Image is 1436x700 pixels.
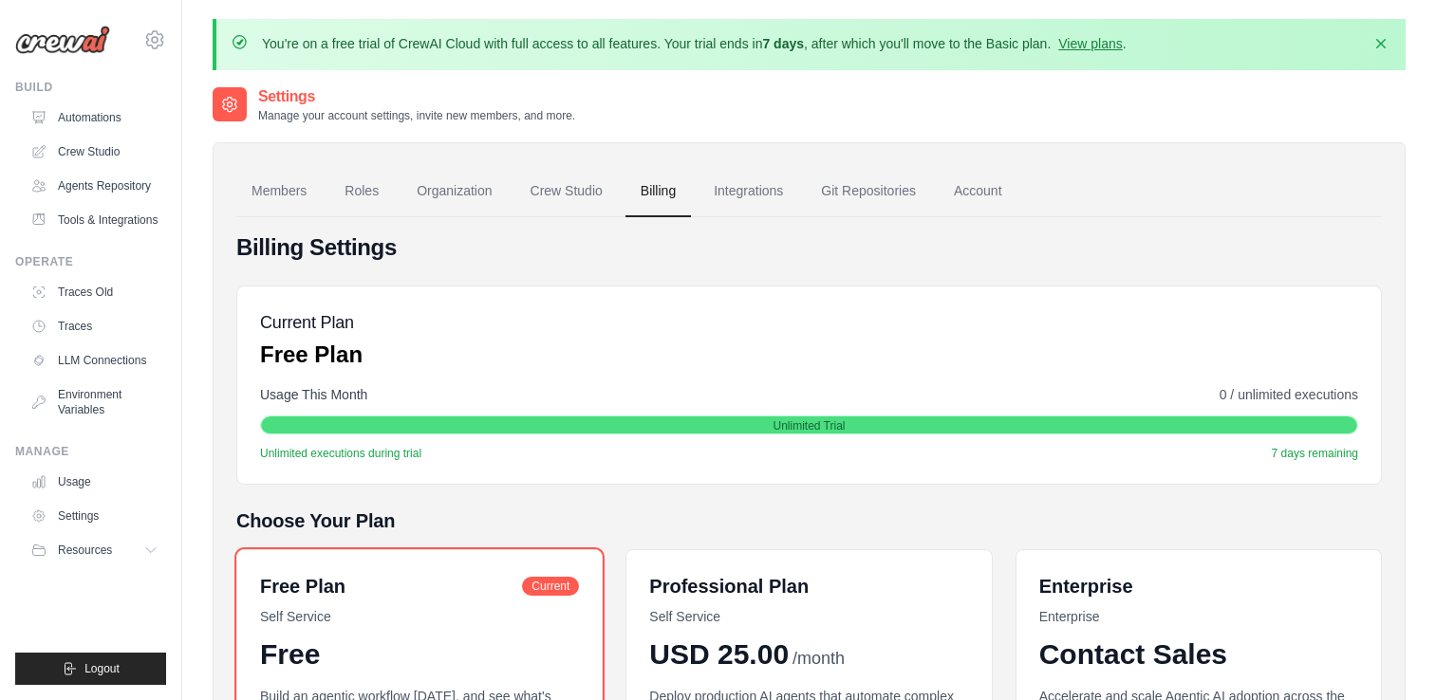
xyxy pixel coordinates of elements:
[258,85,575,108] h2: Settings
[649,573,809,599] h6: Professional Plan
[260,340,363,370] p: Free Plan
[329,166,394,217] a: Roles
[236,232,1382,263] h4: Billing Settings
[762,36,804,51] strong: 7 days
[515,166,618,217] a: Crew Studio
[939,166,1017,217] a: Account
[23,171,166,201] a: Agents Repository
[236,166,322,217] a: Members
[522,577,579,596] span: Current
[1220,385,1358,404] span: 0 / unlimited executions
[260,309,363,336] h5: Current Plan
[625,166,691,217] a: Billing
[23,467,166,497] a: Usage
[1039,573,1358,599] h6: Enterprise
[58,543,112,558] span: Resources
[236,507,1382,534] h5: Choose Your Plan
[15,254,166,269] div: Operate
[262,34,1127,53] p: You're on a free trial of CrewAI Cloud with full access to all features. Your trial ends in , aft...
[23,137,166,167] a: Crew Studio
[15,653,166,685] button: Logout
[23,535,166,565] button: Resources
[84,661,120,676] span: Logout
[260,573,345,599] h6: Free Plan
[260,446,421,461] span: Unlimited executions during trial
[260,385,367,404] span: Usage This Month
[793,646,845,672] span: /month
[23,277,166,307] a: Traces Old
[773,418,845,433] span: Unlimited Trial
[401,166,507,217] a: Organization
[1272,446,1358,461] span: 7 days remaining
[23,102,166,133] a: Automations
[1039,637,1358,672] div: Contact Sales
[1039,607,1358,626] p: Enterprise
[806,166,931,217] a: Git Repositories
[23,205,166,235] a: Tools & Integrations
[15,26,110,54] img: Logo
[649,637,789,672] span: USD 25.00
[258,108,575,123] p: Manage your account settings, invite new members, and more.
[699,166,798,217] a: Integrations
[260,637,579,672] div: Free
[15,444,166,459] div: Manage
[23,311,166,341] a: Traces
[1058,36,1122,51] a: View plans
[23,501,166,531] a: Settings
[260,607,579,626] p: Self Service
[15,80,166,95] div: Build
[23,345,166,376] a: LLM Connections
[23,379,166,425] a: Environment Variables
[649,607,968,626] p: Self Service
